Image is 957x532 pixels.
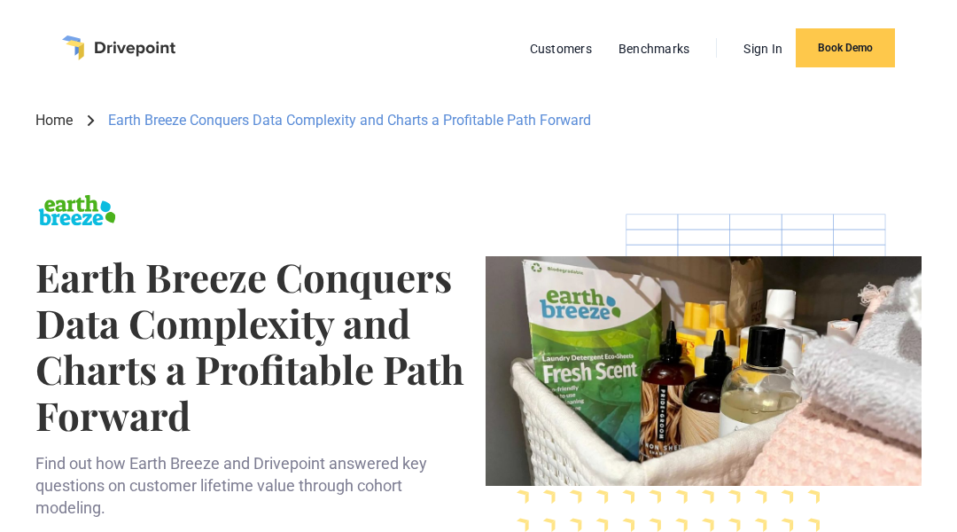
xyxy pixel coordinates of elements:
[610,37,699,60] a: Benchmarks
[735,37,791,60] a: Sign In
[796,28,895,67] a: Book Demo
[35,111,73,130] a: Home
[35,254,471,438] h1: Earth Breeze Conquers Data Complexity and Charts a Profitable Path Forward
[108,111,591,130] div: Earth Breeze Conquers Data Complexity and Charts a Profitable Path Forward
[35,452,471,520] p: Find out how Earth Breeze and Drivepoint answered key questions on customer lifetime value throug...
[62,35,175,60] a: home
[521,37,601,60] a: Customers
